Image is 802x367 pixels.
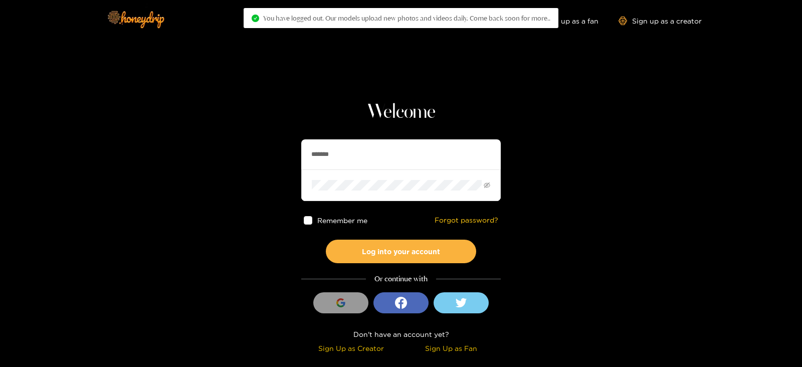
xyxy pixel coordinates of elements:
button: Log into your account [326,240,476,263]
span: Remember me [317,217,367,224]
div: Sign Up as Creator [304,342,398,354]
span: eye-invisible [484,182,490,189]
div: Or continue with [301,273,501,285]
a: Sign up as a fan [530,17,598,25]
span: check-circle [252,15,259,22]
a: Forgot password? [435,216,498,225]
h1: Welcome [301,100,501,124]
div: Sign Up as Fan [404,342,498,354]
div: Don't have an account yet? [301,328,501,340]
a: Sign up as a creator [619,17,702,25]
span: You have logged out. Our models upload new photos and videos daily. Come back soon for more.. [263,14,550,22]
